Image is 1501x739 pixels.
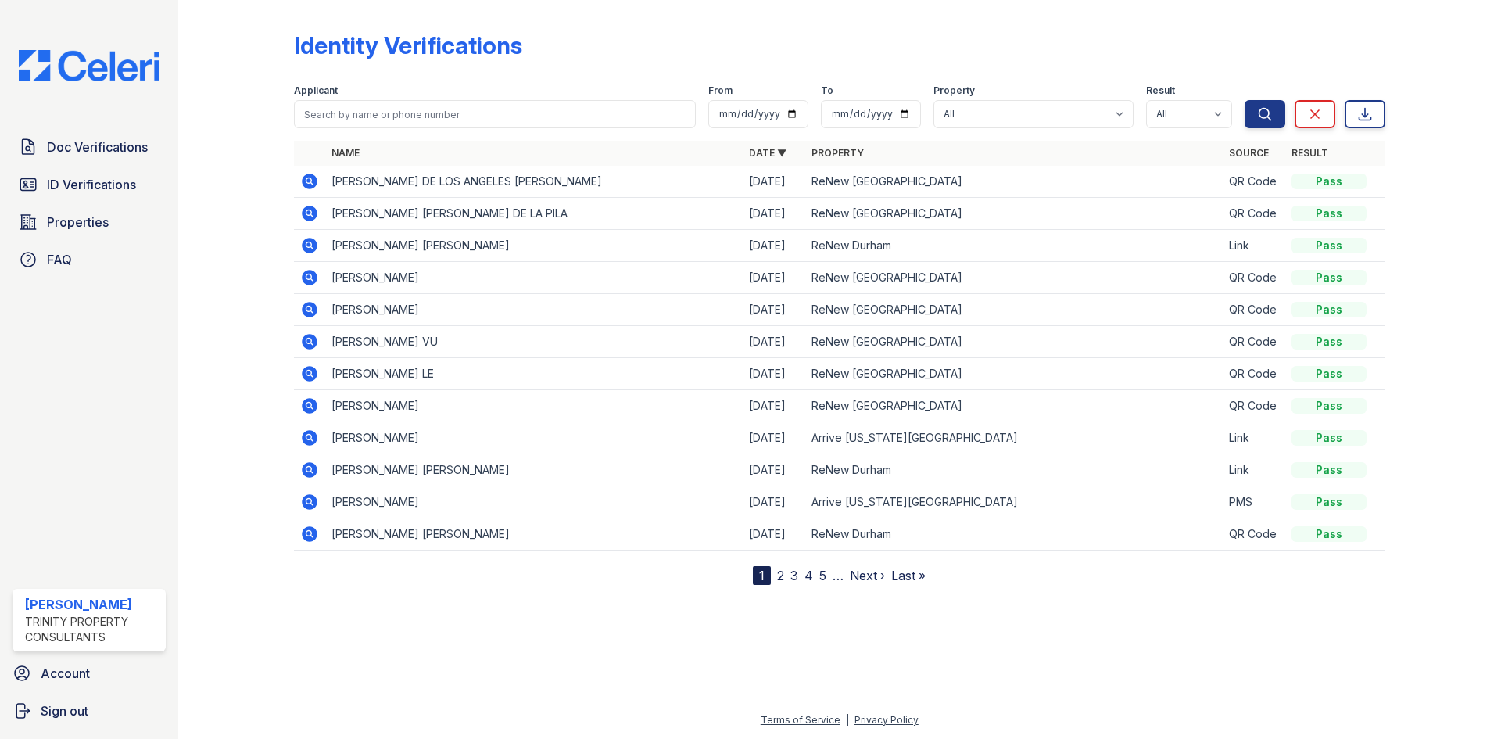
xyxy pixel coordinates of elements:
td: ReNew Durham [805,518,1223,551]
label: Result [1146,84,1175,97]
span: Account [41,664,90,683]
td: Arrive [US_STATE][GEOGRAPHIC_DATA] [805,422,1223,454]
td: [DATE] [743,166,805,198]
div: Trinity Property Consultants [25,614,159,645]
div: Pass [1291,462,1367,478]
a: 3 [790,568,798,583]
td: ReNew Durham [805,230,1223,262]
div: Pass [1291,526,1367,542]
td: [PERSON_NAME] [PERSON_NAME] DE LA PILA [325,198,743,230]
span: Properties [47,213,109,231]
td: QR Code [1223,166,1285,198]
a: 2 [777,568,784,583]
td: [DATE] [743,198,805,230]
a: FAQ [13,244,166,275]
a: Doc Verifications [13,131,166,163]
label: Property [933,84,975,97]
label: Applicant [294,84,338,97]
div: Pass [1291,206,1367,221]
div: Pass [1291,270,1367,285]
td: Link [1223,454,1285,486]
td: [PERSON_NAME] [325,294,743,326]
a: Terms of Service [761,714,840,726]
td: Arrive [US_STATE][GEOGRAPHIC_DATA] [805,486,1223,518]
td: [DATE] [743,294,805,326]
td: [DATE] [743,486,805,518]
td: [PERSON_NAME] [PERSON_NAME] [325,454,743,486]
label: From [708,84,733,97]
div: [PERSON_NAME] [25,595,159,614]
a: Source [1229,147,1269,159]
td: [PERSON_NAME] [325,486,743,518]
td: ReNew [GEOGRAPHIC_DATA] [805,166,1223,198]
td: QR Code [1223,358,1285,390]
div: Pass [1291,366,1367,382]
div: 1 [753,566,771,585]
a: Next › [850,568,885,583]
span: Sign out [41,701,88,720]
div: Identity Verifications [294,31,522,59]
td: [DATE] [743,518,805,551]
td: ReNew [GEOGRAPHIC_DATA] [805,326,1223,358]
td: [DATE] [743,262,805,294]
td: Link [1223,422,1285,454]
div: Pass [1291,174,1367,189]
div: Pass [1291,398,1367,414]
span: … [833,566,844,585]
td: QR Code [1223,518,1285,551]
a: Name [331,147,360,159]
td: [DATE] [743,326,805,358]
td: ReNew Durham [805,454,1223,486]
td: [PERSON_NAME] [325,422,743,454]
a: Privacy Policy [854,714,919,726]
td: ReNew [GEOGRAPHIC_DATA] [805,358,1223,390]
a: 4 [804,568,813,583]
td: PMS [1223,486,1285,518]
span: Doc Verifications [47,138,148,156]
td: [PERSON_NAME] [PERSON_NAME] [325,518,743,551]
td: ReNew [GEOGRAPHIC_DATA] [805,198,1223,230]
td: [DATE] [743,390,805,422]
a: Account [6,658,172,689]
td: [PERSON_NAME] [325,262,743,294]
td: ReNew [GEOGRAPHIC_DATA] [805,262,1223,294]
div: Pass [1291,302,1367,317]
div: | [846,714,849,726]
a: Result [1291,147,1328,159]
a: Property [811,147,864,159]
td: QR Code [1223,326,1285,358]
label: To [821,84,833,97]
input: Search by name or phone number [294,100,696,128]
td: ReNew [GEOGRAPHIC_DATA] [805,294,1223,326]
td: [DATE] [743,358,805,390]
span: ID Verifications [47,175,136,194]
td: QR Code [1223,294,1285,326]
td: QR Code [1223,198,1285,230]
td: [PERSON_NAME] DE LOS ANGELES [PERSON_NAME] [325,166,743,198]
div: Pass [1291,430,1367,446]
a: 5 [819,568,826,583]
a: Date ▼ [749,147,786,159]
a: Properties [13,206,166,238]
div: Pass [1291,494,1367,510]
td: [DATE] [743,454,805,486]
td: [PERSON_NAME] LE [325,358,743,390]
a: Last » [891,568,926,583]
a: ID Verifications [13,169,166,200]
td: [PERSON_NAME] VU [325,326,743,358]
a: Sign out [6,695,172,726]
td: [DATE] [743,230,805,262]
td: [PERSON_NAME] [PERSON_NAME] [325,230,743,262]
td: Link [1223,230,1285,262]
td: ReNew [GEOGRAPHIC_DATA] [805,390,1223,422]
div: Pass [1291,238,1367,253]
td: [DATE] [743,422,805,454]
td: QR Code [1223,262,1285,294]
div: Pass [1291,334,1367,350]
td: [PERSON_NAME] [325,390,743,422]
img: CE_Logo_Blue-a8612792a0a2168367f1c8372b55b34899dd931a85d93a1a3d3e32e68fde9ad4.png [6,50,172,81]
td: QR Code [1223,390,1285,422]
span: FAQ [47,250,72,269]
